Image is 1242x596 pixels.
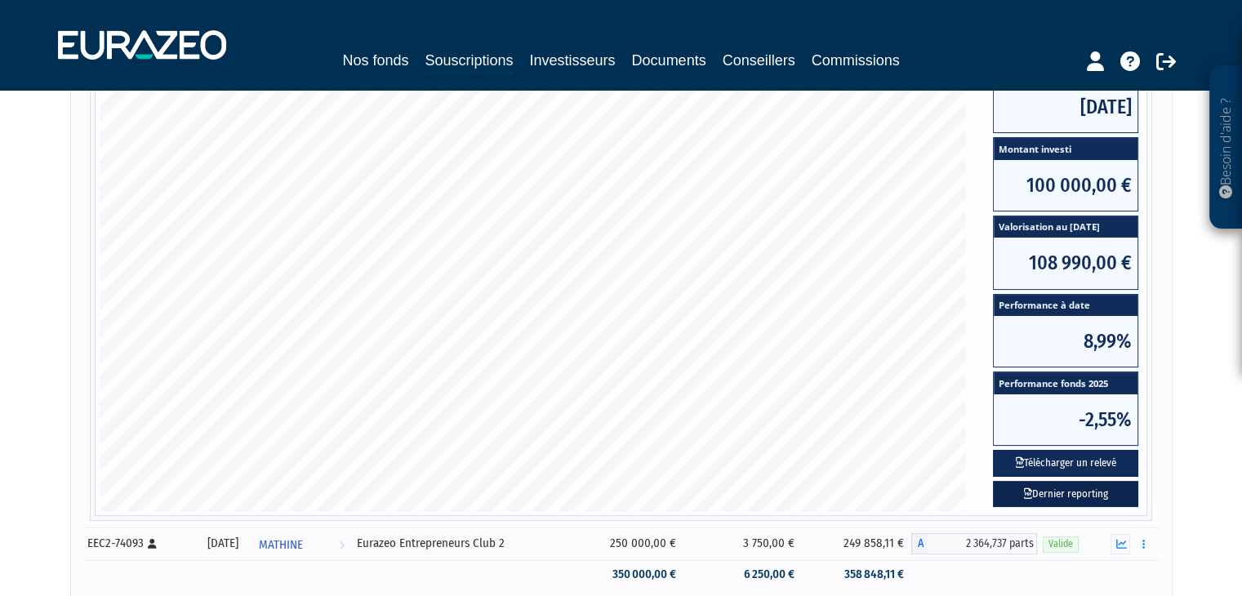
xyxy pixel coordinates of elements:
[994,372,1137,394] span: Performance fonds 2025
[529,49,615,72] a: Investisseurs
[58,30,226,60] img: 1732889491-logotype_eurazeo_blanc_rvb.png
[684,560,803,589] td: 6 250,00 €
[723,49,795,72] a: Conseillers
[259,530,303,560] span: MATHINE
[87,535,188,552] div: EEC2-74093
[911,533,928,554] span: A
[994,138,1137,160] span: Montant investi
[993,450,1138,477] button: Télécharger un relevé
[1217,74,1235,221] p: Besoin d'aide ?
[994,394,1137,445] span: -2,55%
[812,49,900,72] a: Commissions
[1043,536,1079,552] span: Valide
[994,238,1137,288] span: 108 990,00 €
[148,539,157,549] i: [Français] Personne physique
[573,560,684,589] td: 350 000,00 €
[425,49,513,74] a: Souscriptions
[994,295,1137,317] span: Performance à date
[993,481,1138,508] a: Dernier reporting
[994,82,1137,132] span: [DATE]
[928,533,1036,554] span: 2 364,737 parts
[199,535,247,552] div: [DATE]
[803,560,912,589] td: 358 848,11 €
[994,316,1137,367] span: 8,99%
[342,49,408,72] a: Nos fonds
[357,535,568,552] div: Eurazeo Entrepreneurs Club 2
[994,160,1137,211] span: 100 000,00 €
[911,533,1036,554] div: A - Eurazeo Entrepreneurs Club 2
[339,530,345,560] i: Voir l'investisseur
[994,216,1137,238] span: Valorisation au [DATE]
[573,527,684,560] td: 250 000,00 €
[632,49,706,72] a: Documents
[252,527,351,560] a: MATHINE
[803,527,912,560] td: 249 858,11 €
[684,527,803,560] td: 3 750,00 €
